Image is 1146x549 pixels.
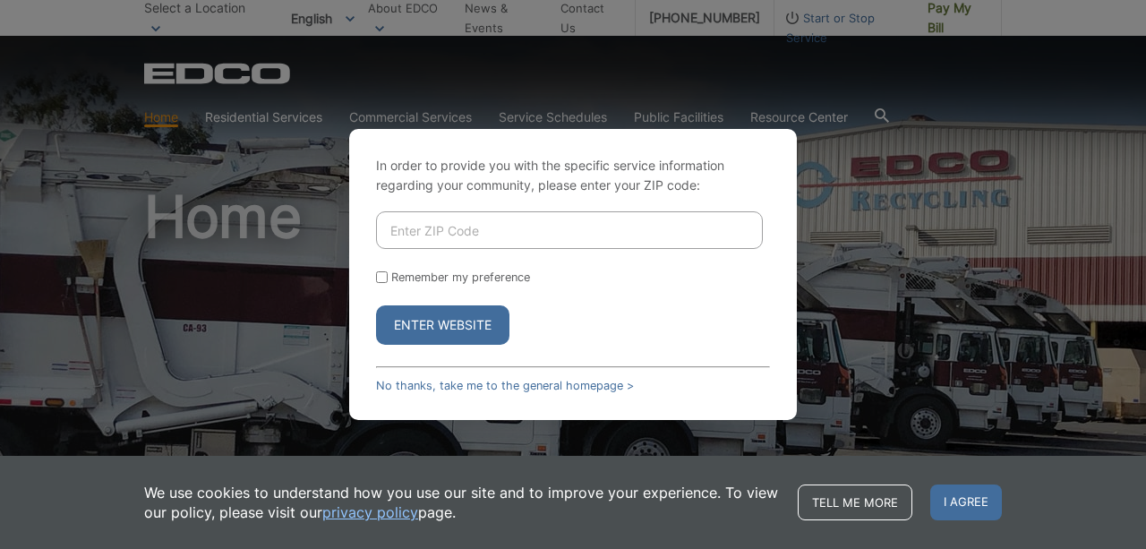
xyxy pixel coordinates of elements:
button: Enter Website [376,305,509,345]
label: Remember my preference [391,270,530,284]
p: We use cookies to understand how you use our site and to improve your experience. To view our pol... [144,483,780,522]
a: Tell me more [798,485,912,520]
a: No thanks, take me to the general homepage > [376,379,634,392]
input: Enter ZIP Code [376,211,763,249]
p: In order to provide you with the specific service information regarding your community, please en... [376,156,770,195]
span: I agree [930,485,1002,520]
a: privacy policy [322,502,418,522]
